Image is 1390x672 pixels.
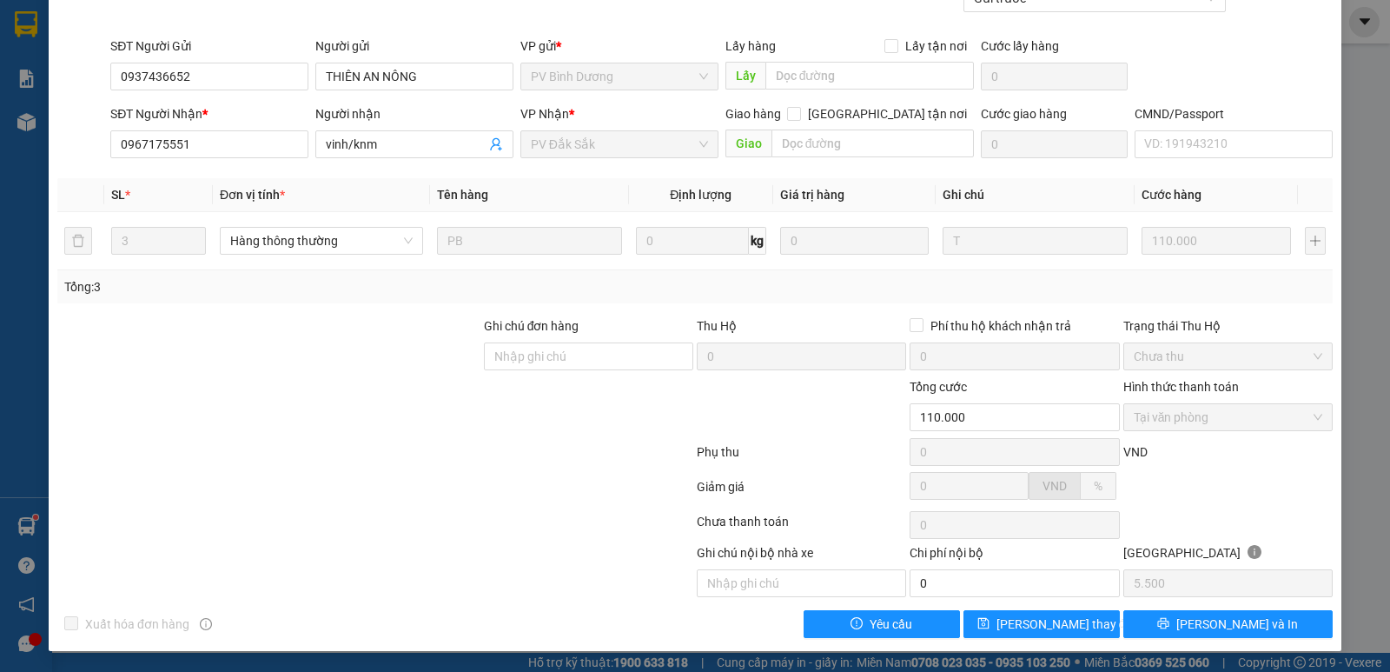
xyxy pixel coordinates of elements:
span: Chưa thu [1134,343,1322,369]
span: printer [1157,617,1169,631]
span: Phí thu hộ khách nhận trả [923,316,1078,336]
span: Cước hàng [1142,188,1201,202]
span: save [977,617,990,631]
div: Ghi chú nội bộ nhà xe [697,543,906,569]
span: Nơi gửi: [17,121,36,146]
span: Tổng cước [910,380,967,394]
input: Dọc đường [771,130,975,157]
span: Thu Hộ [697,319,737,333]
span: SL [111,188,125,202]
input: Nhập ghi chú [697,569,906,597]
span: 10:09:49 [DATE] [165,78,245,91]
button: printer[PERSON_NAME] và In [1123,610,1333,638]
span: PV Bình Dương [531,63,708,90]
span: exclamation-circle [851,617,863,631]
label: Cước lấy hàng [981,39,1059,53]
label: Cước giao hàng [981,107,1067,121]
span: Lấy tận nơi [898,37,974,56]
span: PV Đắk Sắk [59,122,103,131]
button: plus [1305,227,1326,255]
button: exclamation-circleYêu cầu [804,610,960,638]
span: Tên hàng [437,188,488,202]
strong: CÔNG TY TNHH [GEOGRAPHIC_DATA] 214 QL13 - P.26 - Q.BÌNH THẠNH - TP HCM 1900888606 [45,28,141,93]
span: info-circle [1248,545,1261,559]
label: Hình thức thanh toán [1123,380,1239,394]
label: Ghi chú đơn hàng [484,319,579,333]
span: Lấy [725,62,765,90]
div: Phụ thu [695,442,908,473]
span: Định lượng [670,188,731,202]
img: logo [17,39,40,83]
span: % [1094,479,1102,493]
div: Người nhận [315,104,513,123]
div: Chưa thanh toán [695,512,908,542]
span: PV Đắk Sắk [531,131,708,157]
div: SĐT Người Nhận [110,104,308,123]
div: CMND/Passport [1135,104,1333,123]
input: Cước giao hàng [981,130,1128,158]
span: user-add [489,137,503,151]
span: DSA09250208 [167,65,245,78]
span: VND [1123,445,1148,459]
span: PV Bình Dương [175,122,234,131]
div: Người gửi [315,37,513,56]
strong: BIÊN NHẬN GỬI HÀNG HOÁ [60,104,202,117]
span: Giao hàng [725,107,781,121]
input: VD: Bàn, Ghế [437,227,622,255]
div: VP gửi [520,37,718,56]
span: Yêu cầu [870,615,912,634]
input: 0 [1142,227,1290,255]
span: Lấy hàng [725,39,776,53]
span: [PERSON_NAME] thay đổi [996,615,1135,634]
span: Giá trị hàng [780,188,844,202]
span: Giao [725,130,771,157]
span: VND [1042,479,1067,493]
input: Dọc đường [765,62,975,90]
span: Đơn vị tính [220,188,285,202]
div: Trạng thái Thu Hộ [1123,316,1333,336]
input: Ghi Chú [943,227,1128,255]
span: [GEOGRAPHIC_DATA] tận nơi [801,104,974,123]
button: save[PERSON_NAME] thay đổi [963,610,1120,638]
span: VP Nhận [520,107,569,121]
input: 0 [780,227,929,255]
span: Tại văn phòng [1134,404,1322,430]
input: Cước lấy hàng [981,63,1128,90]
div: Chi phí nội bộ [910,543,1119,569]
span: Hàng thông thường [230,228,413,254]
div: Tổng: 3 [64,277,538,296]
div: SĐT Người Gửi [110,37,308,56]
th: Ghi chú [936,178,1135,212]
span: [PERSON_NAME] và In [1176,615,1298,634]
div: [GEOGRAPHIC_DATA] [1123,543,1333,569]
input: Ghi chú đơn hàng [484,343,693,370]
span: kg [749,227,766,255]
span: info-circle [200,618,212,630]
span: Nơi nhận: [133,121,161,146]
button: delete [64,227,92,255]
div: Giảm giá [695,477,908,508]
span: Xuất hóa đơn hàng [78,615,196,634]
